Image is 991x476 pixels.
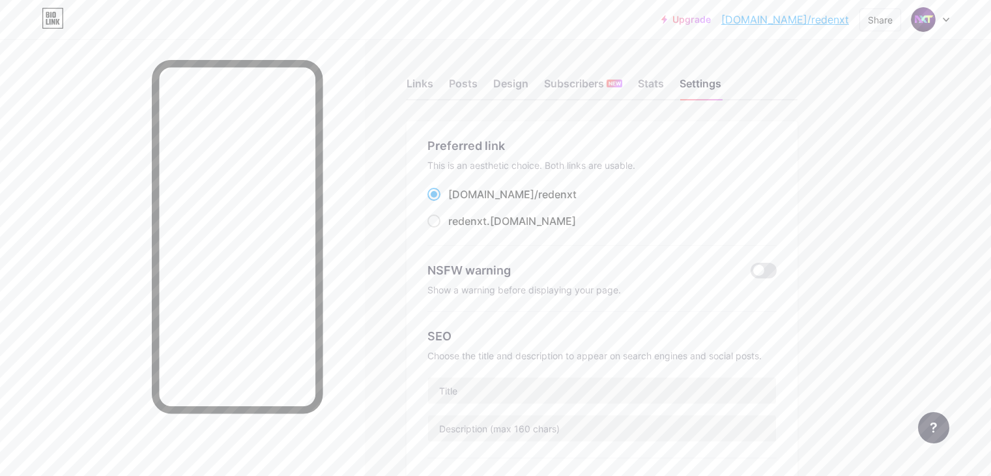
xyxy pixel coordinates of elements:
div: Posts [449,76,478,99]
span: redenxt [538,188,577,201]
div: Links [407,76,433,99]
span: NEW [609,80,621,87]
div: NSFW warning [427,261,732,279]
input: Description (max 160 chars) [428,415,776,441]
div: .[DOMAIN_NAME] [448,213,576,229]
div: SEO [427,327,777,345]
div: This is an aesthetic choice. Both links are usable. [427,160,777,171]
div: Preferred link [427,137,777,155]
div: [DOMAIN_NAME]/ [448,186,577,202]
div: Stats [638,76,664,99]
div: Share [868,13,893,27]
span: redenxt [448,215,487,228]
a: Upgrade [661,14,711,25]
a: [DOMAIN_NAME]/redenxt [721,12,849,27]
div: Show a warning before displaying your page. [427,284,777,295]
div: Settings [680,76,721,99]
div: Choose the title and description to appear on search engines and social posts. [427,350,777,361]
input: Title [428,378,776,404]
div: Subscribers [544,76,622,99]
div: Design [493,76,528,99]
img: redenxtbr [911,7,936,32]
